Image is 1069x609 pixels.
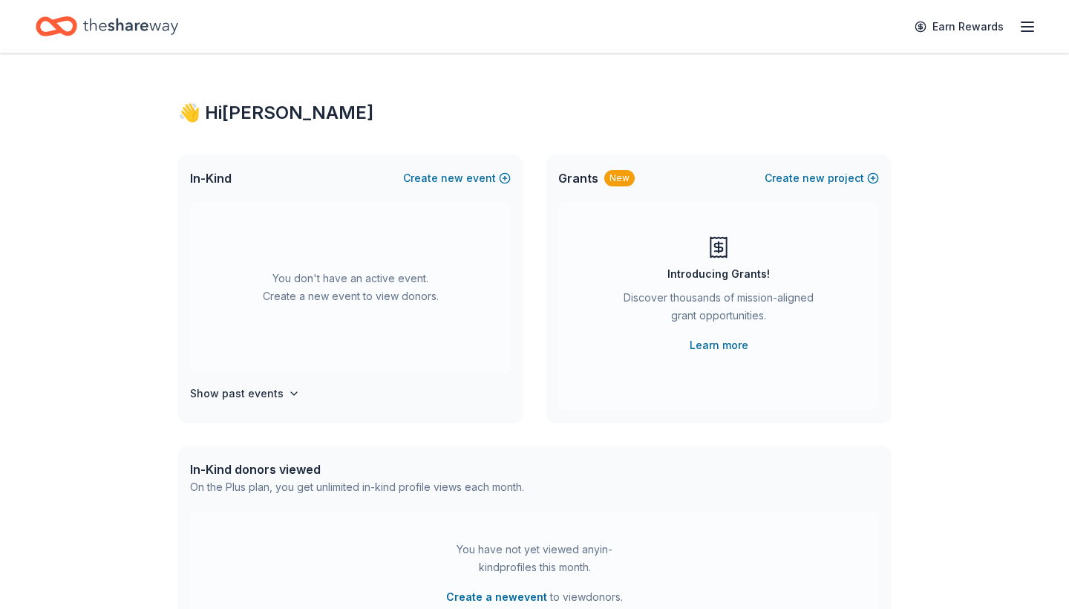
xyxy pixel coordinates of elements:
div: You don't have an active event. Create a new event to view donors. [190,202,511,373]
a: Home [36,9,178,44]
button: Show past events [190,385,300,403]
div: Introducing Grants! [667,265,770,283]
button: Createnewevent [403,169,511,187]
button: Create a newevent [446,588,547,606]
button: Createnewproject [765,169,879,187]
div: 👋 Hi [PERSON_NAME] [178,101,891,125]
div: On the Plus plan, you get unlimited in-kind profile views each month. [190,478,524,496]
div: In-Kind donors viewed [190,460,524,478]
div: Discover thousands of mission-aligned grant opportunities. [618,289,820,330]
h4: Show past events [190,385,284,403]
span: to view donors . [446,588,623,606]
div: New [604,170,635,186]
a: Learn more [690,336,748,354]
span: new [441,169,463,187]
span: In-Kind [190,169,232,187]
span: new [802,169,825,187]
a: Earn Rewards [906,13,1013,40]
span: Grants [558,169,598,187]
div: You have not yet viewed any in-kind profiles this month. [442,541,627,576]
